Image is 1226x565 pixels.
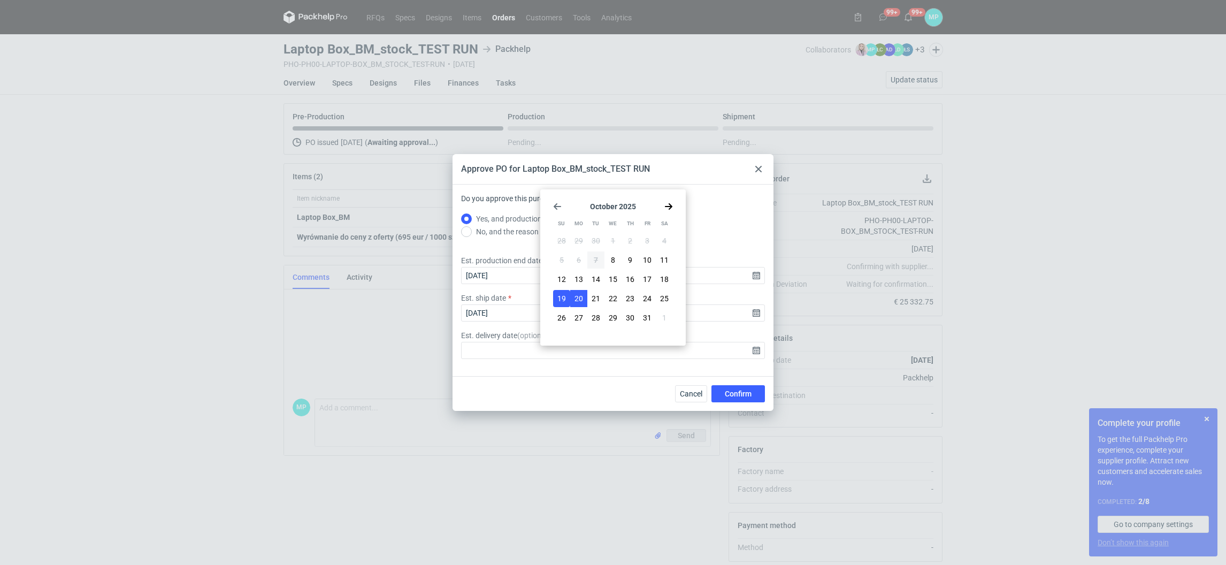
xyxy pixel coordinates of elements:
[643,293,652,304] span: 24
[577,255,581,265] span: 6
[611,255,615,265] span: 8
[626,293,634,304] span: 23
[557,312,566,323] span: 26
[461,193,583,212] label: Do you approve this purchase order?
[656,251,673,269] button: Sat Oct 11 2025
[592,235,600,246] span: 30
[639,271,656,288] button: Fri Oct 17 2025
[643,274,652,285] span: 17
[553,251,570,269] button: Sun Oct 05 2025
[557,293,566,304] span: 19
[553,202,673,211] section: October 2025
[609,293,617,304] span: 22
[656,215,673,232] div: Sa
[553,290,570,307] button: Sun Oct 19 2025
[461,163,650,175] div: Approve PO for Laptop Box_BM_stock_TEST RUN
[609,312,617,323] span: 29
[570,290,587,307] button: Mon Oct 20 2025
[604,232,622,249] button: Wed Oct 01 2025
[604,309,622,326] button: Wed Oct 29 2025
[645,235,649,246] span: 3
[639,232,656,249] button: Fri Oct 03 2025
[570,309,587,326] button: Mon Oct 27 2025
[557,235,566,246] span: 28
[643,312,652,323] span: 31
[639,309,656,326] button: Fri Oct 31 2025
[626,274,634,285] span: 16
[587,271,604,288] button: Tue Oct 14 2025
[570,271,587,288] button: Mon Oct 13 2025
[587,251,604,269] button: Tue Oct 07 2025
[557,274,566,285] span: 12
[553,202,562,211] svg: Go back 1 month
[628,255,632,265] span: 9
[680,390,702,398] span: Cancel
[587,232,604,249] button: Tue Sep 30 2025
[574,235,583,246] span: 29
[587,215,604,232] div: Tu
[725,390,752,398] span: Confirm
[592,312,600,323] span: 28
[639,215,656,232] div: Fr
[626,312,634,323] span: 30
[604,271,622,288] button: Wed Oct 15 2025
[656,232,673,249] button: Sat Oct 04 2025
[711,385,765,402] button: Confirm
[639,290,656,307] button: Fri Oct 24 2025
[656,309,673,326] button: Sat Nov 01 2025
[574,274,583,285] span: 13
[553,271,570,288] button: Sun Oct 12 2025
[587,290,604,307] button: Tue Oct 21 2025
[622,290,639,307] button: Thu Oct 23 2025
[660,255,669,265] span: 11
[622,309,639,326] button: Thu Oct 30 2025
[592,274,600,285] span: 14
[622,232,639,249] button: Thu Oct 02 2025
[587,309,604,326] button: Tue Oct 28 2025
[660,293,669,304] span: 25
[592,293,600,304] span: 21
[656,290,673,307] button: Sat Oct 25 2025
[570,232,587,249] button: Mon Sep 29 2025
[662,235,666,246] span: 4
[553,215,570,232] div: Su
[628,235,632,246] span: 2
[461,293,506,303] label: Est. ship date
[664,202,673,211] svg: Go forward 1 month
[656,271,673,288] button: Sat Oct 18 2025
[639,251,656,269] button: Fri Oct 10 2025
[553,309,570,326] button: Sun Oct 26 2025
[574,293,583,304] span: 20
[622,271,639,288] button: Thu Oct 16 2025
[560,255,564,265] span: 5
[594,255,598,265] span: 7
[660,274,669,285] span: 18
[517,331,550,340] span: ( optional )
[461,255,542,266] label: Est. production end date
[622,251,639,269] button: Thu Oct 09 2025
[609,274,617,285] span: 15
[604,251,622,269] button: Wed Oct 08 2025
[461,330,550,341] label: Est. delivery date
[675,385,707,402] button: Cancel
[662,312,666,323] span: 1
[604,290,622,307] button: Wed Oct 22 2025
[553,232,570,249] button: Sun Sep 28 2025
[643,255,652,265] span: 10
[622,215,639,232] div: Th
[570,251,587,269] button: Mon Oct 06 2025
[604,215,621,232] div: We
[611,235,615,246] span: 1
[574,312,583,323] span: 27
[570,215,587,232] div: Mo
